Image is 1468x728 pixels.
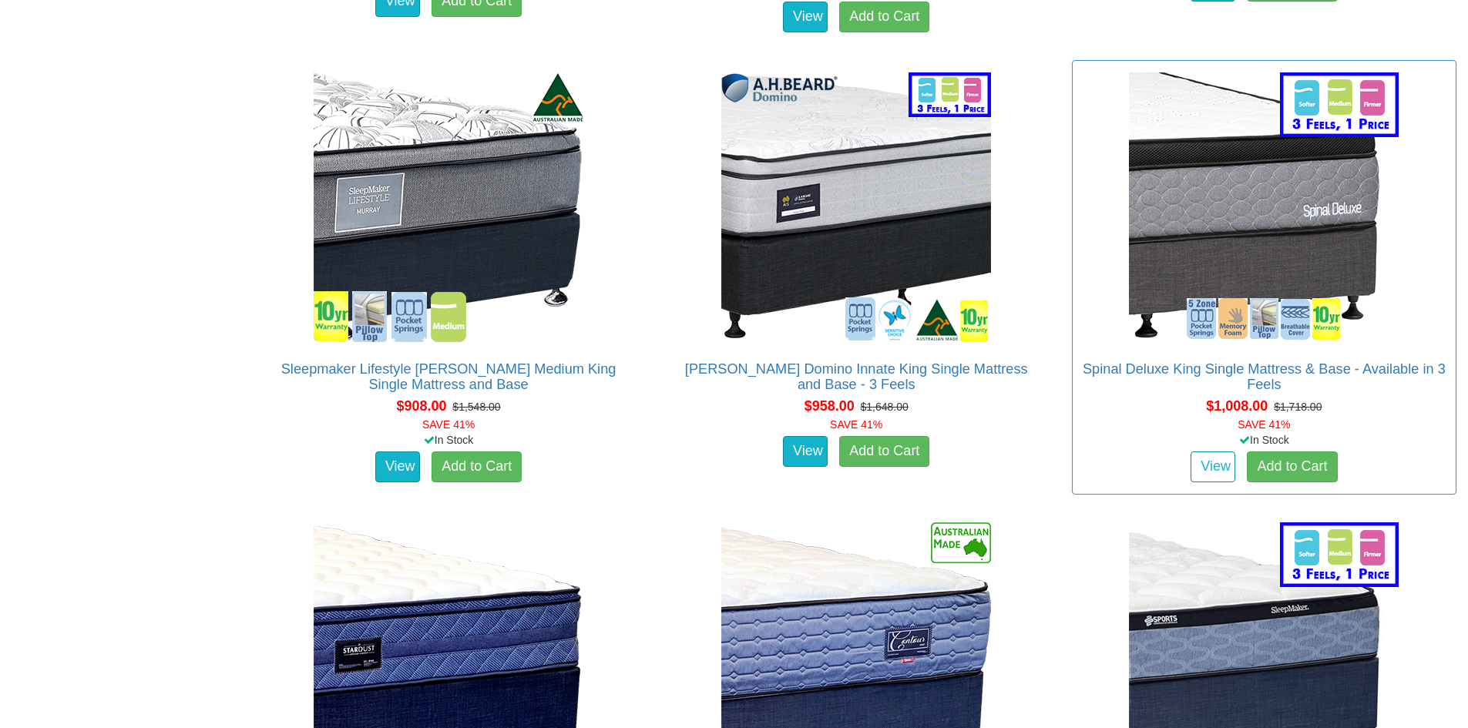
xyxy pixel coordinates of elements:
img: Sleepmaker Lifestyle Murray Medium King Single Mattress and Base [310,69,587,346]
font: SAVE 41% [1238,418,1290,431]
a: Add to Cart [839,436,929,467]
span: $908.00 [396,398,446,414]
a: [PERSON_NAME] Domino Innate King Single Mattress and Base - 3 Feels [685,361,1028,392]
a: Add to Cart [839,2,929,32]
a: View [783,436,828,467]
img: Spinal Deluxe King Single Mattress & Base - Available in 3 Feels [1125,69,1402,346]
del: $1,548.00 [452,401,500,413]
font: SAVE 41% [830,418,882,431]
font: SAVE 41% [422,418,475,431]
span: $958.00 [805,398,855,414]
a: Sleepmaker Lifestyle [PERSON_NAME] Medium King Single Mattress and Base [281,361,616,392]
a: View [375,451,420,482]
img: A.H Beard Domino Innate King Single Mattress and Base - 3 Feels [717,69,995,346]
del: $1,648.00 [861,401,909,413]
a: Spinal Deluxe King Single Mattress & Base - Available in 3 Feels [1083,361,1446,392]
a: Add to Cart [1247,451,1337,482]
div: In Stock [1069,432,1460,448]
a: Add to Cart [432,451,522,482]
span: $1,008.00 [1206,398,1268,414]
div: In Stock [253,432,643,448]
a: View [783,2,828,32]
a: View [1191,451,1235,482]
del: $1,718.00 [1274,401,1322,413]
